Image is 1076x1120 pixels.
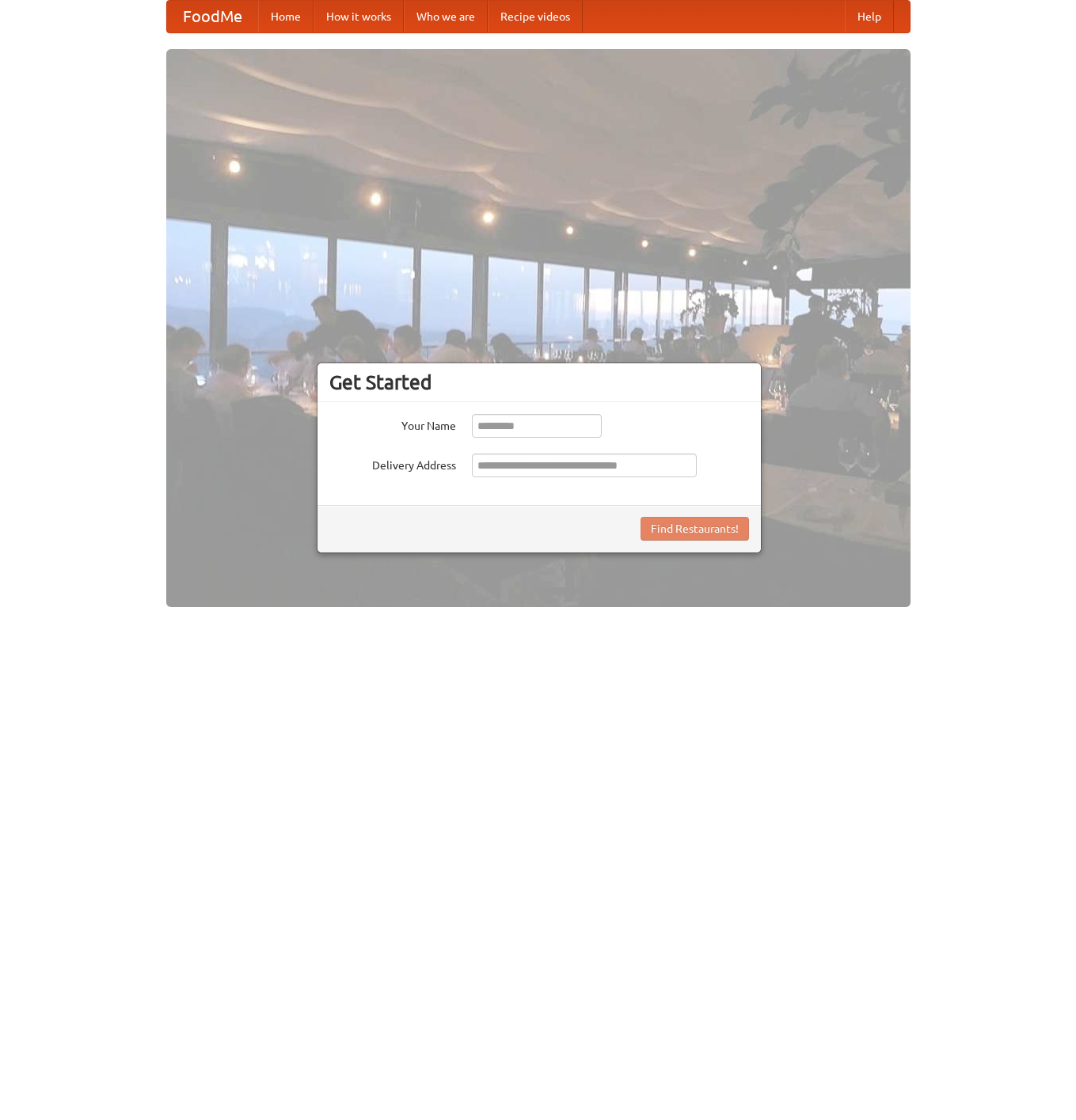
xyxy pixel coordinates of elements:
[845,1,894,32] a: Help
[258,1,314,32] a: Home
[314,1,404,32] a: How it works
[329,414,456,434] label: Your Name
[329,370,749,394] h3: Get Started
[488,1,583,32] a: Recipe videos
[167,1,258,32] a: FoodMe
[329,454,456,473] label: Delivery Address
[641,517,749,541] button: Find Restaurants!
[404,1,488,32] a: Who we are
